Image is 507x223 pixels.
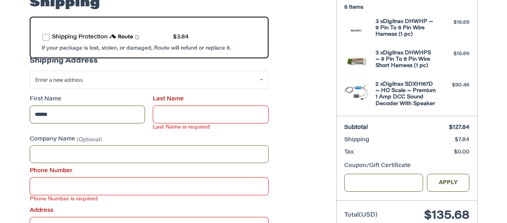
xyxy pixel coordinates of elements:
[449,125,469,131] span: $127.84
[30,135,269,144] label: Company Name
[42,29,256,46] div: route shipping protection selector element
[30,56,98,71] legend: Shipping Address
[30,95,145,104] label: First Name
[344,150,354,155] span: Tax
[52,35,108,40] span: Shipping Protection
[375,19,436,38] h4: 3 x Digitrax DHWHP ~ 9 Pin To 8 Pin Wire Harness (1 pc)
[77,137,102,142] small: (Optional)
[438,81,469,89] div: $90.46
[344,174,423,192] input: Gift Certificate or Coupon Code
[344,162,469,170] div: Coupon/Gift Certificate
[30,207,269,215] label: Address
[30,167,269,175] label: Phone Number
[438,19,469,27] div: $18.69
[375,50,436,69] h4: 3 x Digitrax DHWHPS ~ 9 Pin To 8 Pin Wire Short Harness (1 pc)
[438,50,469,58] div: $18.69
[375,81,436,107] h4: 2 x Digitrax SDXH167D ~ HO Scale ~ Premium 1 Amp DCC Sound Decoder With Speaker
[173,33,189,42] div: $3.84
[135,35,139,40] span: Learn more
[424,210,469,222] span: $135.68
[455,137,469,143] span: $7.84
[30,71,269,89] a: Enter or select a different address
[427,174,470,192] button: Apply
[30,196,269,202] label: Phone Number is required
[344,137,369,143] span: Shipping
[344,212,377,218] span: Total (USD)
[35,76,83,83] span: Enter a new address
[153,124,269,131] label: Last Name is required
[344,125,368,131] span: Subtotal
[454,150,469,155] span: $0.00
[153,95,269,104] label: Last Name
[42,46,231,51] span: If your package is lost, stolen, or damaged, Route will refund or replace it.
[344,4,469,11] h3: 8 Items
